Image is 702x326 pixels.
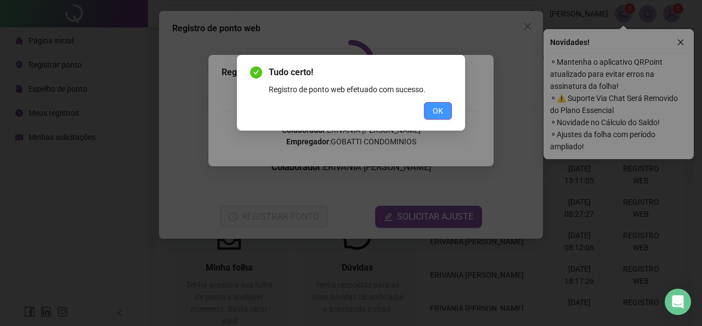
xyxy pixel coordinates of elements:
[433,105,443,117] span: OK
[665,289,691,315] div: Open Intercom Messenger
[269,83,452,95] div: Registro de ponto web efetuado com sucesso.
[250,66,262,78] span: check-circle
[424,102,452,120] button: OK
[269,66,452,79] span: Tudo certo!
